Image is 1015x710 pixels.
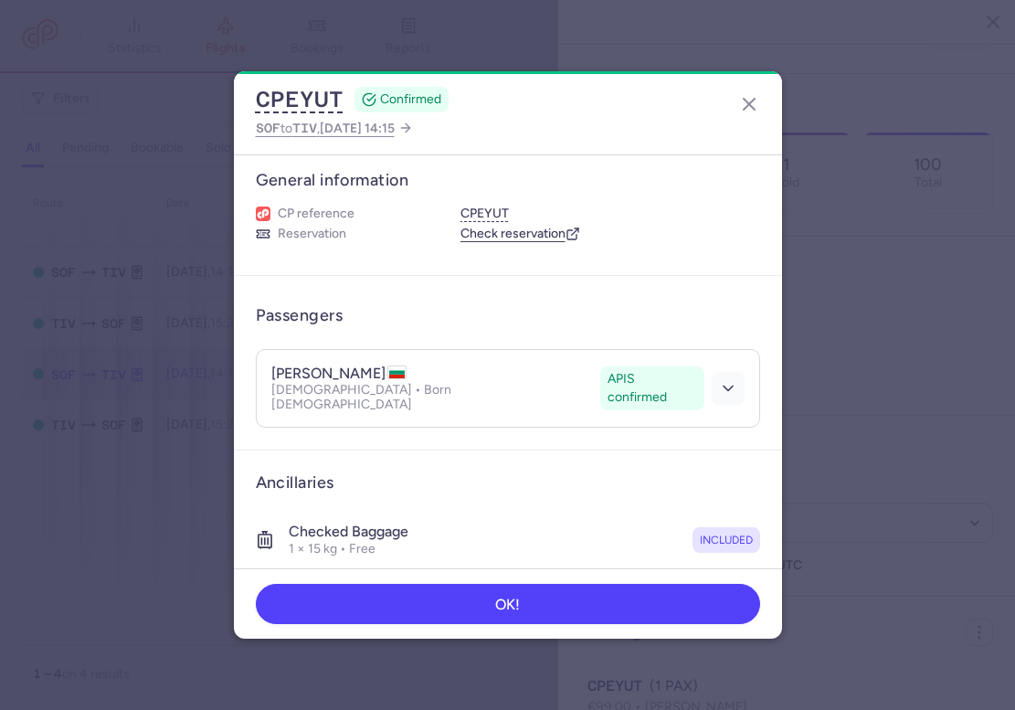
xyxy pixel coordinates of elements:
[278,206,354,222] span: CP reference
[278,226,346,242] span: Reservation
[380,90,441,109] span: CONFIRMED
[289,541,408,557] p: 1 × 15 kg • Free
[460,226,580,242] a: Check reservation
[495,597,520,613] span: OK!
[256,121,280,135] span: SOF
[292,121,317,135] span: TIV
[256,207,270,221] figure: 1L airline logo
[460,206,509,222] button: CPEYUT
[256,86,344,113] button: CPEYUT
[271,383,594,412] p: [DEMOGRAPHIC_DATA] • Born [DEMOGRAPHIC_DATA]
[256,472,760,493] h3: Ancillaries
[320,121,395,136] span: [DATE] 14:15
[256,117,395,140] span: to ,
[289,523,408,541] h4: Checked baggage
[608,370,696,407] span: APIS confirmed
[256,305,344,326] h3: Passengers
[271,365,407,383] h4: [PERSON_NAME]
[700,531,753,549] span: included
[256,170,760,191] h3: General information
[256,584,760,624] button: OK!
[256,117,413,140] a: SOFtoTIV,[DATE] 14:15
